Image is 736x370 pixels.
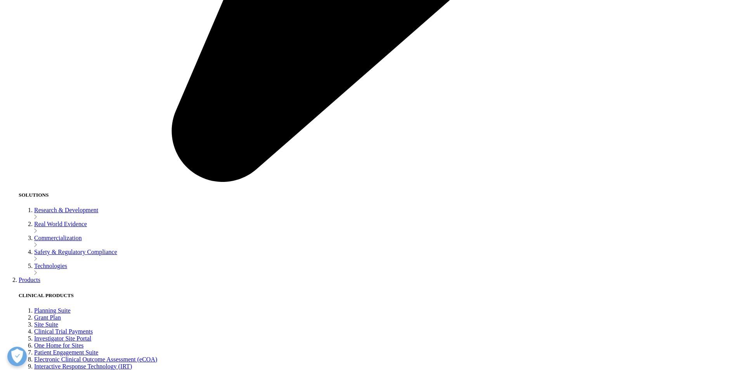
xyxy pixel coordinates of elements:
[34,335,92,342] a: Investigator Site Portal
[19,292,733,299] h5: CLINICAL PRODUCTS
[34,221,87,227] a: Real World Evidence
[34,263,67,269] a: Technologies
[34,207,98,213] a: Research & Development
[34,328,93,335] a: Clinical Trial Payments
[34,349,98,356] a: Patient Engagement Suite
[19,277,40,283] a: Products
[19,192,733,198] h5: SOLUTIONS
[34,342,84,349] a: One Home for Sites
[34,314,61,321] a: Grant Plan
[34,356,157,363] a: Electronic Clinical Outcome Assessment (eCOA)
[7,347,27,366] button: Open Preferences
[34,249,117,255] a: Safety & Regulatory Compliance
[34,235,82,241] a: Commercialization
[34,363,132,370] a: Interactive Response Technology (IRT)
[34,307,71,314] a: Planning Suite
[34,321,58,328] a: Site Suite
